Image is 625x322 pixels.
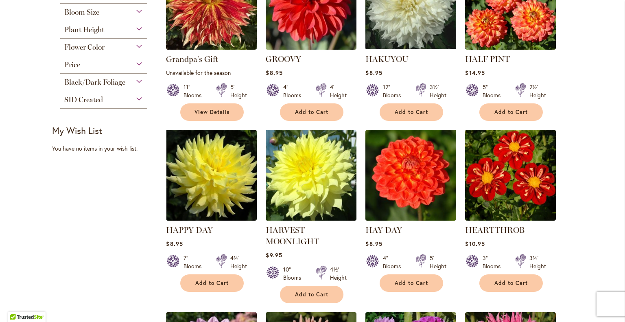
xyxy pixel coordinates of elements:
span: Add to Cart [295,109,328,116]
div: 4½' Height [230,254,247,270]
iframe: Launch Accessibility Center [6,293,29,316]
span: Add to Cart [494,280,528,287]
span: $8.95 [166,240,183,248]
div: 5' Height [230,83,247,99]
span: $9.95 [266,251,282,259]
span: $8.95 [365,69,382,77]
img: HAY DAY [365,130,456,221]
a: HAY DAY [365,215,456,222]
span: Add to Cart [494,109,528,116]
a: HALF PINT [465,44,556,51]
p: Unavailable for the season [166,69,257,77]
a: HAKUYOU [365,54,409,64]
a: HEARTTHROB [465,225,524,235]
a: HAY DAY [365,225,402,235]
img: HAPPY DAY [166,130,257,221]
div: 5' Height [430,254,446,270]
a: GROOVY [266,44,356,51]
strong: My Wish List [52,125,102,136]
span: Add to Cart [195,280,229,287]
div: 4" Blooms [383,254,406,270]
button: Add to Cart [380,274,443,292]
span: Add to Cart [395,109,428,116]
button: Add to Cart [180,274,244,292]
div: 12" Blooms [383,83,406,99]
button: Add to Cart [479,103,543,121]
a: HAPPY DAY [166,215,257,222]
span: $10.95 [465,240,485,248]
a: View Details [180,103,244,121]
a: HARVEST MOONLIGHT [266,225,319,246]
a: GROOVY [266,54,301,64]
div: 4' Height [330,83,347,99]
a: Grandpa's Gift [166,44,257,51]
div: 2½' Height [529,83,546,99]
span: Price [64,60,80,69]
span: Add to Cart [295,291,328,298]
span: Add to Cart [395,280,428,287]
span: Black/Dark Foliage [64,78,125,87]
span: $8.95 [365,240,382,248]
img: HEARTTHROB [465,130,556,221]
div: You have no items in your wish list. [52,145,161,153]
a: HALF PINT [465,54,510,64]
span: Flower Color [64,43,105,52]
span: SID Created [64,95,103,104]
button: Add to Cart [479,274,543,292]
a: Hakuyou [365,44,456,51]
span: View Details [194,109,229,116]
span: $8.95 [266,69,282,77]
a: Harvest Moonlight [266,215,356,222]
button: Add to Cart [380,103,443,121]
div: 4½' Height [330,265,347,282]
span: Bloom Size [64,8,99,17]
span: Plant Height [64,25,104,34]
div: 11" Blooms [184,83,206,99]
div: 7" Blooms [184,254,206,270]
img: Harvest Moonlight [266,130,356,221]
button: Add to Cart [280,286,343,303]
a: HAPPY DAY [166,225,213,235]
a: Grandpa's Gift [166,54,218,64]
div: 3" Blooms [483,254,505,270]
div: 3½' Height [529,254,546,270]
a: HEARTTHROB [465,215,556,222]
div: 5" Blooms [483,83,505,99]
span: $14.95 [465,69,485,77]
button: Add to Cart [280,103,343,121]
div: 4" Blooms [283,83,306,99]
div: 3½' Height [430,83,446,99]
div: 10" Blooms [283,265,306,282]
